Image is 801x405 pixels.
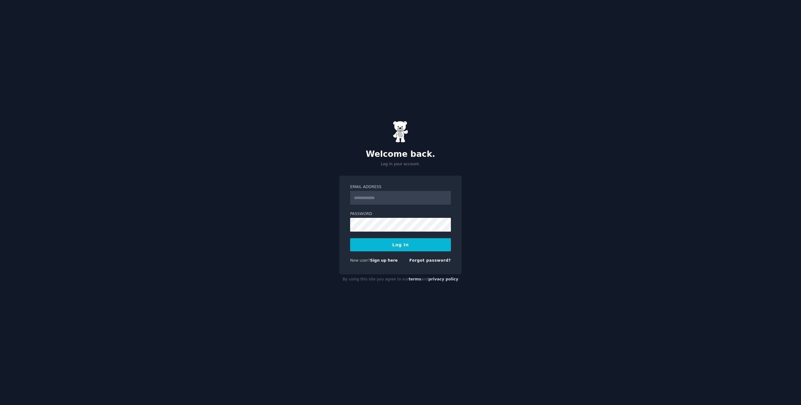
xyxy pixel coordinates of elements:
span: New user? [350,258,370,263]
div: By using this site you agree to our and [339,274,462,285]
label: Email Address [350,184,451,190]
h2: Welcome back. [339,149,462,159]
p: Log in your account. [339,161,462,167]
label: Password [350,211,451,217]
button: Log In [350,238,451,251]
a: Forgot password? [409,258,451,263]
img: Gummy Bear [393,121,408,143]
a: terms [409,277,421,281]
a: privacy policy [428,277,458,281]
a: Sign up here [370,258,398,263]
